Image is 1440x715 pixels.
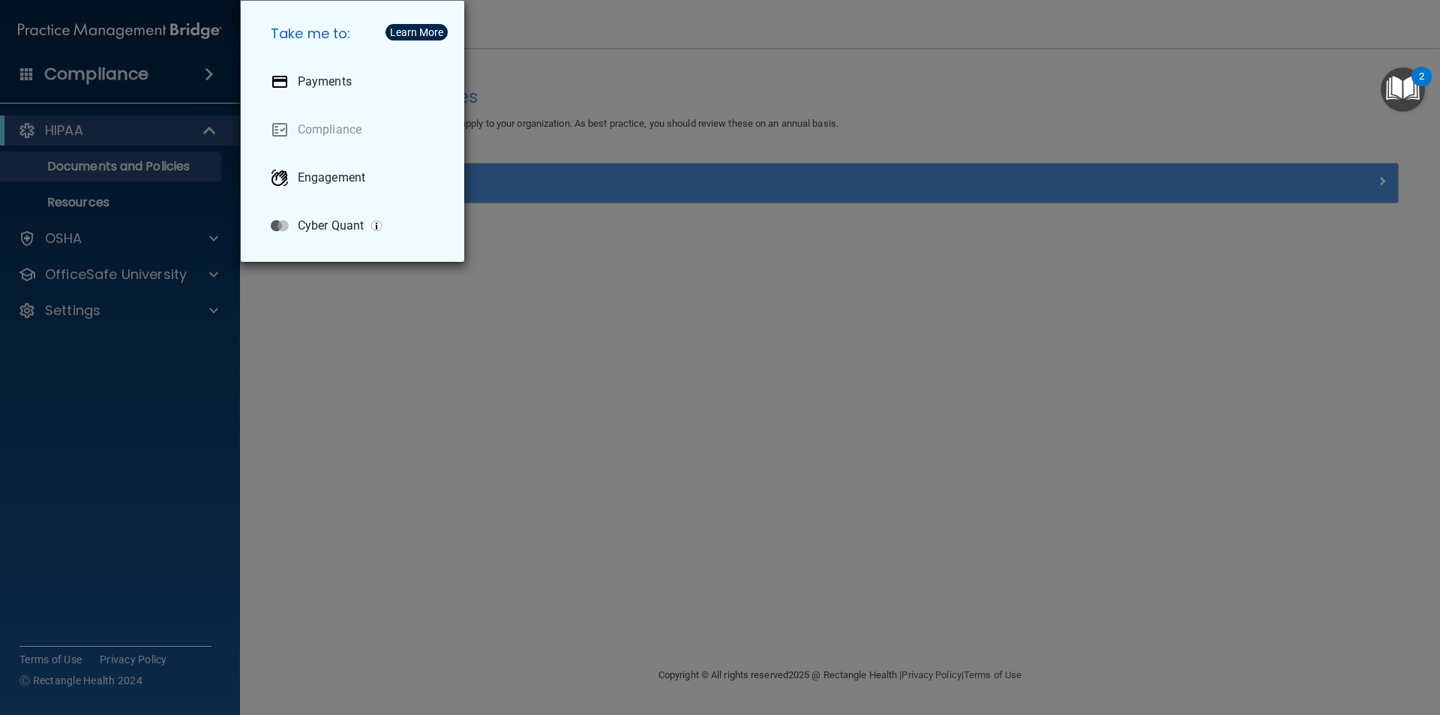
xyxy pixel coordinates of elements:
[298,218,364,233] p: Cyber Quant
[259,13,452,55] h5: Take me to:
[390,27,443,38] div: Learn More
[259,61,452,103] a: Payments
[1381,68,1425,112] button: Open Resource Center, 2 new notifications
[1419,77,1424,96] div: 2
[298,74,352,89] p: Payments
[259,157,452,199] a: Engagement
[298,170,365,185] p: Engagement
[1365,611,1422,668] iframe: Drift Widget Chat Controller
[259,205,452,247] a: Cyber Quant
[385,24,448,41] button: Learn More
[259,109,452,151] a: Compliance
